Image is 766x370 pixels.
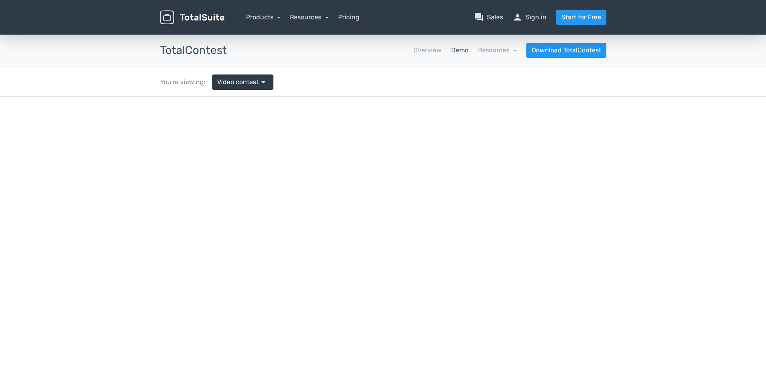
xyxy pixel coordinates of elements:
span: question_answer [474,12,484,22]
a: Pricing [338,12,359,22]
h3: TotalContest [160,44,227,57]
a: personSign in [513,12,546,22]
a: Resources [290,13,329,21]
a: Products [246,13,281,21]
a: question_answerSales [474,12,503,22]
a: Overview [413,45,442,55]
a: Download TotalContest [526,43,606,58]
a: Start for Free [556,10,606,25]
img: TotalSuite for WordPress [160,10,224,25]
div: You're viewing: [160,77,212,87]
a: Resources [478,46,517,54]
span: arrow_drop_down [259,77,268,87]
span: person [513,12,522,22]
a: Demo [451,45,468,55]
a: Video contest arrow_drop_down [212,74,273,90]
span: Video contest [217,77,259,87]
